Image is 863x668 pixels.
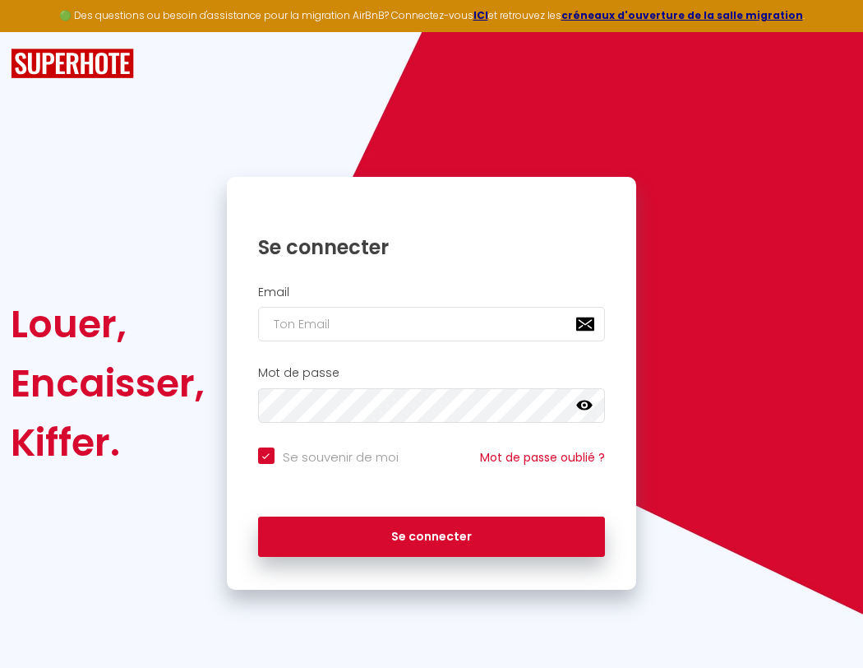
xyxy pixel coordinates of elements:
[258,234,606,260] h1: Se connecter
[11,354,205,413] div: Encaisser,
[258,307,606,341] input: Ton Email
[11,295,205,354] div: Louer,
[473,8,488,22] a: ICI
[11,49,134,79] img: SuperHote logo
[11,413,205,472] div: Kiffer.
[480,449,605,466] a: Mot de passe oublié ?
[258,366,606,380] h2: Mot de passe
[258,517,606,558] button: Se connecter
[561,8,803,22] a: créneaux d'ouverture de la salle migration
[258,285,606,299] h2: Email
